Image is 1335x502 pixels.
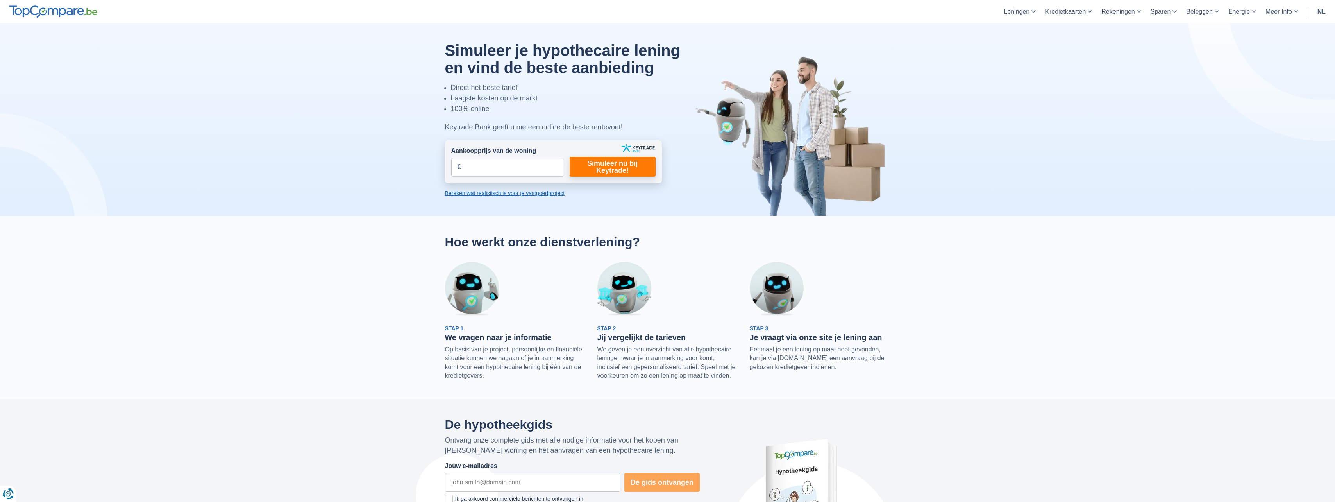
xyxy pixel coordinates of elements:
[445,122,700,133] div: Keytrade Bank geeft u meteen online de beste rentevoet!
[695,56,890,216] img: image-hero
[445,473,620,492] input: john.smith@domain.com
[458,163,461,172] span: €
[750,333,890,342] h3: Je vraagt via onze site je lening aan
[445,333,586,342] h3: We vragen naar je informatie
[445,235,890,249] h2: Hoe werkt onze dienstverlening?
[624,473,700,492] button: De gids ontvangen
[750,262,804,316] img: Stap 3
[451,104,700,114] li: 100% online
[445,325,464,332] span: Stap 1
[597,325,616,332] span: Stap 2
[597,345,738,380] p: We geven je een overzicht van alle hypothecaire leningen waar je in aanmerking voor komt, inclusi...
[9,5,97,18] img: TopCompare
[445,462,497,471] label: Jouw e-mailadres
[445,262,499,316] img: Stap 1
[451,93,700,104] li: Laagste kosten op de markt
[622,144,655,152] img: keytrade
[750,345,890,371] p: Eenmaal je een lening op maat hebt gevonden, kan je via [DOMAIN_NAME] een aanvraag bij de gekozen...
[750,325,768,332] span: Stap 3
[445,418,700,432] h2: De hypotheekgids
[570,157,656,177] a: Simuleer nu bij Keytrade!
[445,189,662,197] a: Bereken wat realistisch is voor je vastgoedproject
[451,82,700,93] li: Direct het beste tarief
[445,436,700,455] p: Ontvang onze complete gids met alle nodige informatie voor het kopen van [PERSON_NAME] woning en ...
[445,42,700,76] h1: Simuleer je hypothecaire lening en vind de beste aanbieding
[451,147,536,156] label: Aankoopprijs van de woning
[597,333,738,342] h3: Jij vergelijkt de tarieven
[445,345,586,380] p: Op basis van je project, persoonlijke en financiële situatie kunnen we nagaan of je in aanmerking...
[597,262,651,316] img: Stap 2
